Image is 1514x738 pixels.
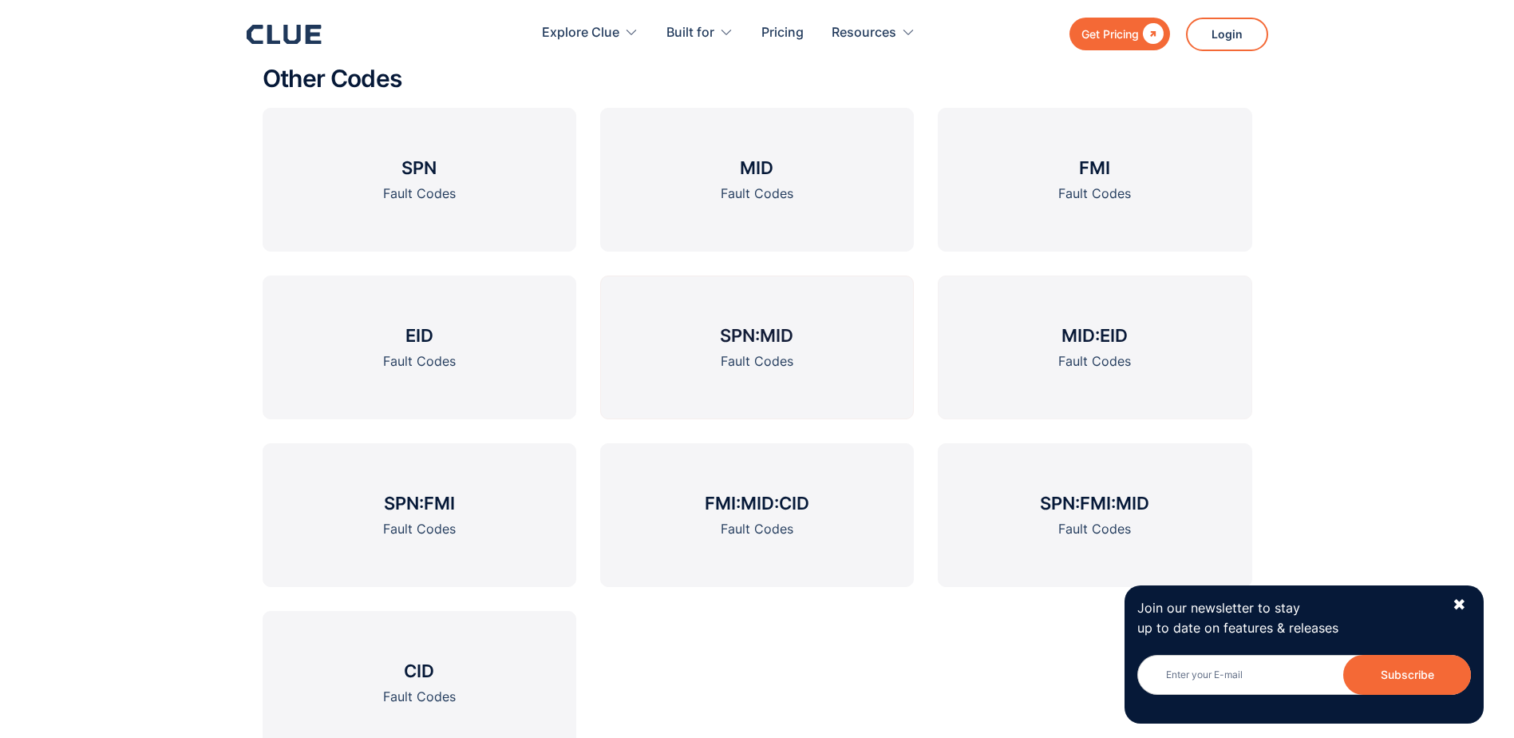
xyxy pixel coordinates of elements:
div: Fault Codes [721,351,793,371]
a: EIDFault Codes [263,276,576,419]
h3: SPN [401,156,437,180]
div: Fault Codes [383,519,456,539]
a: FMIFault Codes [938,108,1251,252]
p: Join our newsletter to stay up to date on features & releases [1137,598,1437,638]
div: Fault Codes [721,519,793,539]
div: Fault Codes [383,687,456,707]
a: SPN:MIDFault Codes [600,276,914,419]
div: Resources [832,8,896,58]
h3: EID [405,323,433,347]
h3: FMI:MID:CID [705,491,809,515]
a: SPNFault Codes [263,108,576,252]
div: Fault Codes [383,184,456,204]
h3: FMI [1079,156,1110,180]
div: Explore Clue [542,8,619,58]
div: Built for [666,8,733,58]
input: Enter your E-mail [1137,655,1471,695]
a: FMI:MID:CIDFault Codes [600,443,914,587]
div: Fault Codes [383,351,456,371]
div: Fault Codes [721,184,793,204]
h3: CID [404,659,434,683]
form: Newsletter [1137,655,1471,711]
a: Pricing [761,8,804,58]
div: Resources [832,8,915,58]
input: Subscribe [1343,655,1471,695]
div: Explore Clue [542,8,638,58]
a: SPN:FMIFault Codes [263,443,576,587]
div: Get Pricing [1081,24,1139,44]
a: Get Pricing [1069,18,1170,50]
div: Fault Codes [1058,519,1131,539]
h3: SPN:FMI [384,491,455,515]
div: Fault Codes [1058,351,1131,371]
div: ✖ [1453,595,1466,615]
h3: MID:EID [1061,323,1128,347]
a: SPN:FMI:MIDFault Codes [938,443,1251,587]
a: Login [1186,18,1268,51]
a: MID:EIDFault Codes [938,276,1251,419]
div: Built for [666,8,714,58]
div:  [1139,24,1164,44]
div: Fault Codes [1058,184,1131,204]
a: MIDFault Codes [600,108,914,252]
h3: MID [740,156,773,180]
h2: Other Codes [263,65,1252,92]
h3: SPN:FMI:MID [1040,491,1149,515]
h3: SPN:MID [720,323,793,347]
